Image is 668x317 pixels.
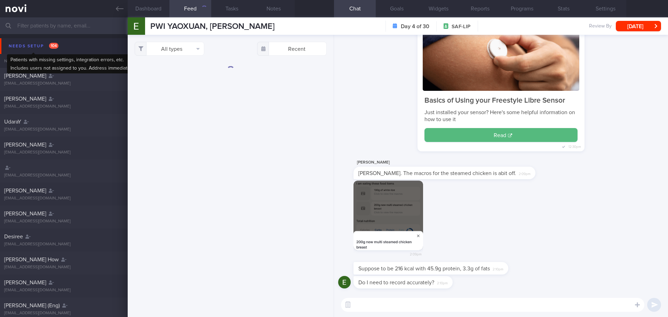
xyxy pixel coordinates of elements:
[4,104,124,109] div: [EMAIL_ADDRESS][DOMAIN_NAME]
[49,43,58,49] span: 104
[4,242,124,247] div: [EMAIL_ADDRESS][DOMAIN_NAME]
[150,22,275,31] span: PWI YAOXUAN, [PERSON_NAME]
[353,158,556,167] div: [PERSON_NAME]
[589,23,612,30] span: Review By
[4,173,124,178] div: [EMAIL_ADDRESS][DOMAIN_NAME]
[424,128,578,142] button: Read
[135,42,204,56] button: All types
[424,96,578,105] div: Basics of Using your Freestyle Libre Sensor
[616,21,661,31] button: [DATE]
[353,181,423,250] img: Photo by Ernest
[4,127,124,132] div: [EMAIL_ADDRESS][DOMAIN_NAME]
[4,81,124,86] div: [EMAIL_ADDRESS][DOMAIN_NAME]
[4,142,46,148] span: [PERSON_NAME]
[4,219,124,224] div: [EMAIL_ADDRESS][DOMAIN_NAME]
[100,54,128,68] div: Chats
[358,171,516,176] span: [PERSON_NAME]. The macros for the steamed chicken is abit off.
[410,250,422,257] span: 2:09pm
[437,279,448,286] span: 2:10pm
[4,257,59,262] span: [PERSON_NAME] How
[519,170,531,176] span: 2:09pm
[4,234,23,239] span: Desiree
[4,73,46,79] span: [PERSON_NAME]
[4,96,46,102] span: [PERSON_NAME]
[4,211,46,216] span: [PERSON_NAME]
[4,303,60,308] span: [PERSON_NAME] (Eng)
[493,265,503,272] span: 2:10pm
[4,288,124,293] div: [EMAIL_ADDRESS][DOMAIN_NAME]
[4,265,124,270] div: [EMAIL_ADDRESS][DOMAIN_NAME]
[4,311,124,316] div: [EMAIL_ADDRESS][DOMAIN_NAME]
[4,280,46,285] span: [PERSON_NAME]
[401,23,429,30] strong: Day 4 of 30
[424,110,575,122] span: Just installed your sensor? Here's some helpful information on how to use it
[4,150,124,155] div: [EMAIL_ADDRESS][DOMAIN_NAME]
[7,41,60,51] div: Needs setup
[568,144,581,150] span: 12:30pm
[358,266,490,271] span: Suppose to be 216 kcal with 45.9g protein, 3.3g of fats
[4,119,21,125] span: UdaraY
[4,196,124,201] div: [EMAIL_ADDRESS][DOMAIN_NAME]
[4,188,46,193] span: [PERSON_NAME]
[358,280,434,285] span: Do I need to record accurately?
[452,23,470,30] span: SAF-LIP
